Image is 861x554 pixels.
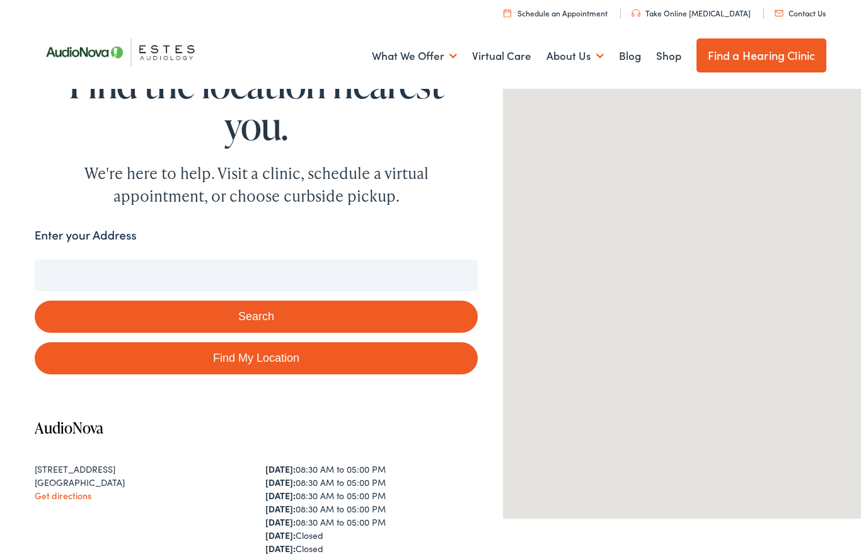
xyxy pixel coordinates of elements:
a: Schedule an Appointment [504,8,608,18]
a: Shop [656,33,681,79]
strong: [DATE]: [265,502,296,515]
div: AudioNova [581,272,621,313]
a: Find My Location [35,342,478,374]
div: AudioNova [553,290,593,330]
strong: [DATE]: [265,516,296,528]
div: [GEOGRAPHIC_DATA] [35,476,248,489]
a: Virtual Care [472,33,531,79]
a: AudioNova [35,417,103,438]
strong: [DATE]: [265,463,296,475]
div: AudioNova [584,267,624,307]
div: [STREET_ADDRESS] [35,463,248,476]
h1: Find the location nearest you. [35,63,478,146]
a: Find a Hearing Clinic [696,38,827,72]
strong: [DATE]: [265,476,296,488]
div: We're here to help. Visit a clinic, schedule a virtual appointment, or choose curbside pickup. [55,162,458,207]
label: Enter your Address [35,226,137,245]
input: Enter your address or zip code [35,260,478,291]
a: Contact Us [775,8,826,18]
div: AudioNova [565,264,606,304]
a: Get directions [35,489,91,502]
div: AudioNova [771,268,812,308]
strong: [DATE]: [265,489,296,502]
a: About Us [546,33,604,79]
div: AudioNova [570,292,611,332]
div: AudioNova [574,276,614,316]
a: What We Offer [372,33,457,79]
a: Take Online [MEDICAL_DATA] [632,8,751,18]
img: utility icon [775,10,783,16]
button: Search [35,301,478,333]
a: Blog [619,33,641,79]
img: utility icon [504,9,511,17]
strong: [DATE]: [265,529,296,541]
img: utility icon [632,9,640,17]
div: AudioNova [557,299,597,339]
